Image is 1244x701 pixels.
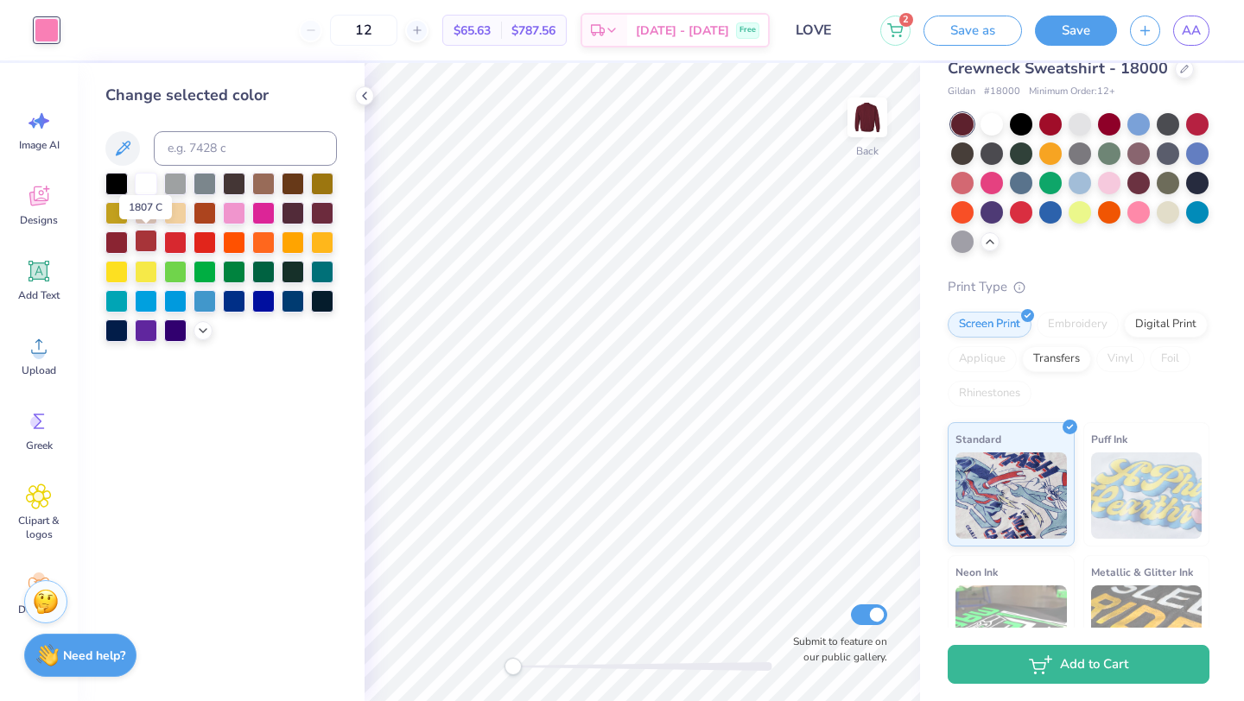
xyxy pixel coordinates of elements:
[948,381,1031,407] div: Rhinestones
[850,100,885,135] img: Back
[984,85,1020,99] span: # 18000
[19,138,60,152] span: Image AI
[63,647,125,664] strong: Need help?
[739,24,756,36] span: Free
[22,363,56,377] span: Upload
[20,213,58,227] span: Designs
[955,585,1067,672] img: Neon Ink
[105,84,337,107] div: Change selected color
[505,658,522,675] div: Accessibility label
[454,22,491,40] span: $65.63
[948,346,1017,372] div: Applique
[119,195,172,219] div: 1807 C
[1096,346,1145,372] div: Vinyl
[1173,16,1209,46] a: AA
[856,143,879,159] div: Back
[1037,312,1119,338] div: Embroidery
[154,131,337,166] input: e.g. 7428 c
[955,563,998,581] span: Neon Ink
[18,288,60,302] span: Add Text
[511,22,555,40] span: $787.56
[1091,563,1193,581] span: Metallic & Glitter Ink
[10,514,67,541] span: Clipart & logos
[948,277,1209,297] div: Print Type
[1029,85,1115,99] span: Minimum Order: 12 +
[783,13,867,47] input: Untitled Design
[636,22,729,40] span: [DATE] - [DATE]
[955,430,1001,448] span: Standard
[1091,430,1127,448] span: Puff Ink
[1091,452,1203,539] img: Puff Ink
[948,645,1209,684] button: Add to Cart
[26,439,53,452] span: Greek
[948,312,1031,338] div: Screen Print
[880,16,911,46] button: 2
[784,634,887,665] label: Submit to feature on our public gallery.
[1022,346,1091,372] div: Transfers
[955,452,1067,539] img: Standard
[330,15,397,46] input: – –
[1124,312,1208,338] div: Digital Print
[923,16,1022,46] button: Save as
[1182,21,1201,41] span: AA
[948,85,975,99] span: Gildan
[899,13,913,27] span: 2
[1035,16,1117,46] button: Save
[1091,585,1203,672] img: Metallic & Glitter Ink
[18,603,60,616] span: Decorate
[1150,346,1190,372] div: Foil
